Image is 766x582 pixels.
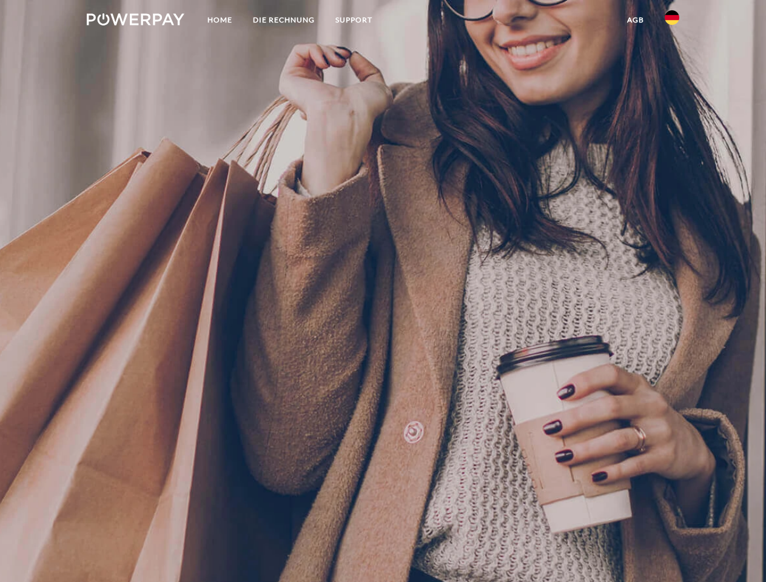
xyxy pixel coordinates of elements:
[665,10,679,25] img: de
[87,13,184,25] img: logo-powerpay-white.svg
[243,9,325,31] a: DIE RECHNUNG
[325,9,383,31] a: SUPPORT
[197,9,243,31] a: Home
[617,9,654,31] a: agb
